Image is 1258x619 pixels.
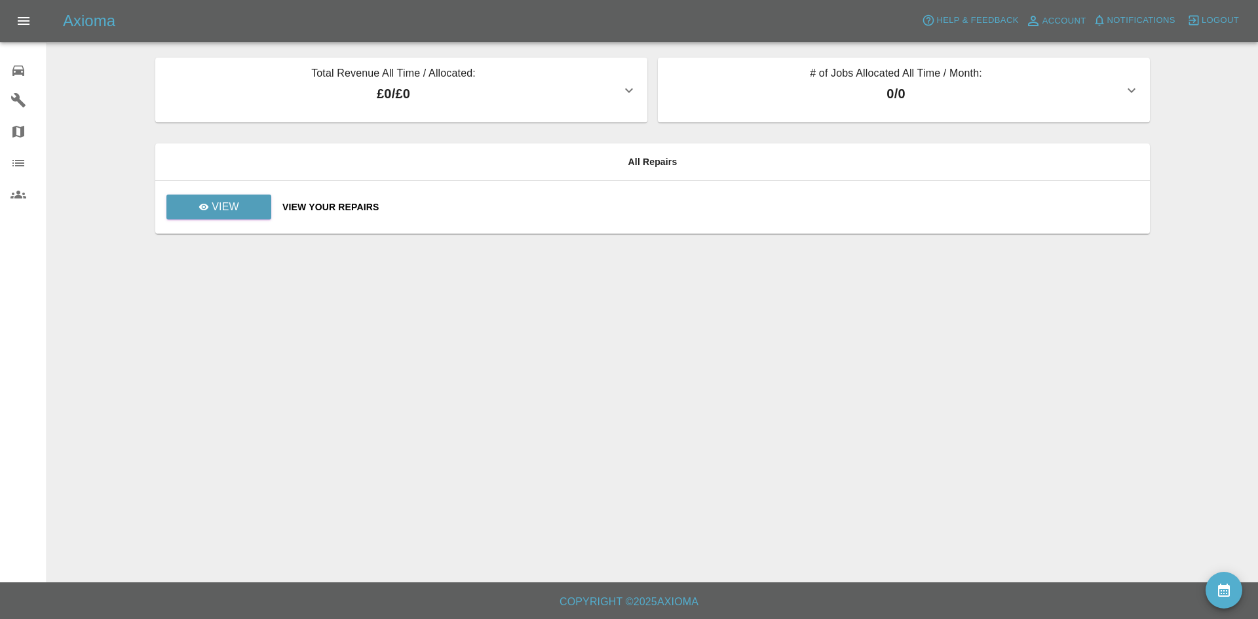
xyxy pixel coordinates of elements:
[1202,13,1239,28] span: Logout
[10,593,1248,611] h6: Copyright © 2025 Axioma
[1206,572,1242,609] button: availability
[166,195,271,219] a: View
[212,199,239,215] p: View
[1042,14,1086,29] span: Account
[1022,10,1090,31] a: Account
[166,84,621,103] p: £0 / £0
[668,66,1124,84] p: # of Jobs Allocated All Time / Month:
[936,13,1018,28] span: Help & Feedback
[166,66,621,84] p: Total Revenue All Time / Allocated:
[166,201,272,212] a: View
[63,10,115,31] h5: Axioma
[1107,13,1175,28] span: Notifications
[668,84,1124,103] p: 0 / 0
[282,200,1139,214] a: View Your Repairs
[919,10,1021,31] button: Help & Feedback
[1184,10,1242,31] button: Logout
[658,58,1150,122] button: # of Jobs Allocated All Time / Month:0/0
[8,5,39,37] button: Open drawer
[155,58,647,122] button: Total Revenue All Time / Allocated:£0/£0
[155,143,1150,181] th: All Repairs
[1090,10,1179,31] button: Notifications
